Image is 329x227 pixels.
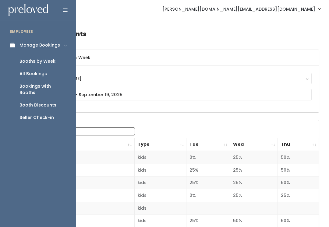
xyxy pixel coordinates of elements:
span: [PERSON_NAME][DOMAIN_NAME][EMAIL_ADDRESS][DOMAIN_NAME] [162,6,315,12]
td: 25% [230,164,278,176]
td: kids [134,176,186,189]
td: 50% [278,176,319,189]
a: [PERSON_NAME][DOMAIN_NAME][EMAIL_ADDRESS][DOMAIN_NAME] [156,2,327,16]
td: 25% [186,176,230,189]
th: Type: activate to sort column ascending [134,138,186,151]
div: Bookings with Booths [19,83,66,96]
td: 2 [31,164,134,176]
td: 5 [31,202,134,215]
div: Booths by Week [19,58,55,65]
h4: Booth Discounts [31,26,319,42]
img: preloved logo [9,4,48,16]
td: 0% [186,151,230,164]
div: Seller Check-in [19,114,54,121]
td: 50% [278,164,319,176]
td: 25% [230,176,278,189]
td: 4 [31,189,134,202]
td: 25% [230,189,278,202]
td: kids [134,189,186,202]
th: Thu: activate to sort column ascending [278,138,319,151]
td: 25% [186,164,230,176]
td: 25% [278,189,319,202]
td: 25% [230,151,278,164]
div: Manage Bookings [19,42,60,48]
th: Tue: activate to sort column ascending [186,138,230,151]
td: kids [134,202,186,215]
h6: Select Location & Week [31,50,319,65]
td: kids [134,151,186,164]
div: [PERSON_NAME] [44,75,306,82]
button: [PERSON_NAME] [39,73,312,84]
input: Search: [57,127,135,135]
td: 1 [31,151,134,164]
label: Search: [35,127,135,135]
th: Booth Number: activate to sort column descending [31,138,134,151]
input: September 13 - September 19, 2025 [39,89,312,100]
div: All Bookings [19,71,47,77]
td: 0% [186,189,230,202]
td: kids [134,164,186,176]
div: Booth Discounts [19,102,56,108]
td: 50% [278,151,319,164]
th: Wed: activate to sort column ascending [230,138,278,151]
td: 3 [31,176,134,189]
